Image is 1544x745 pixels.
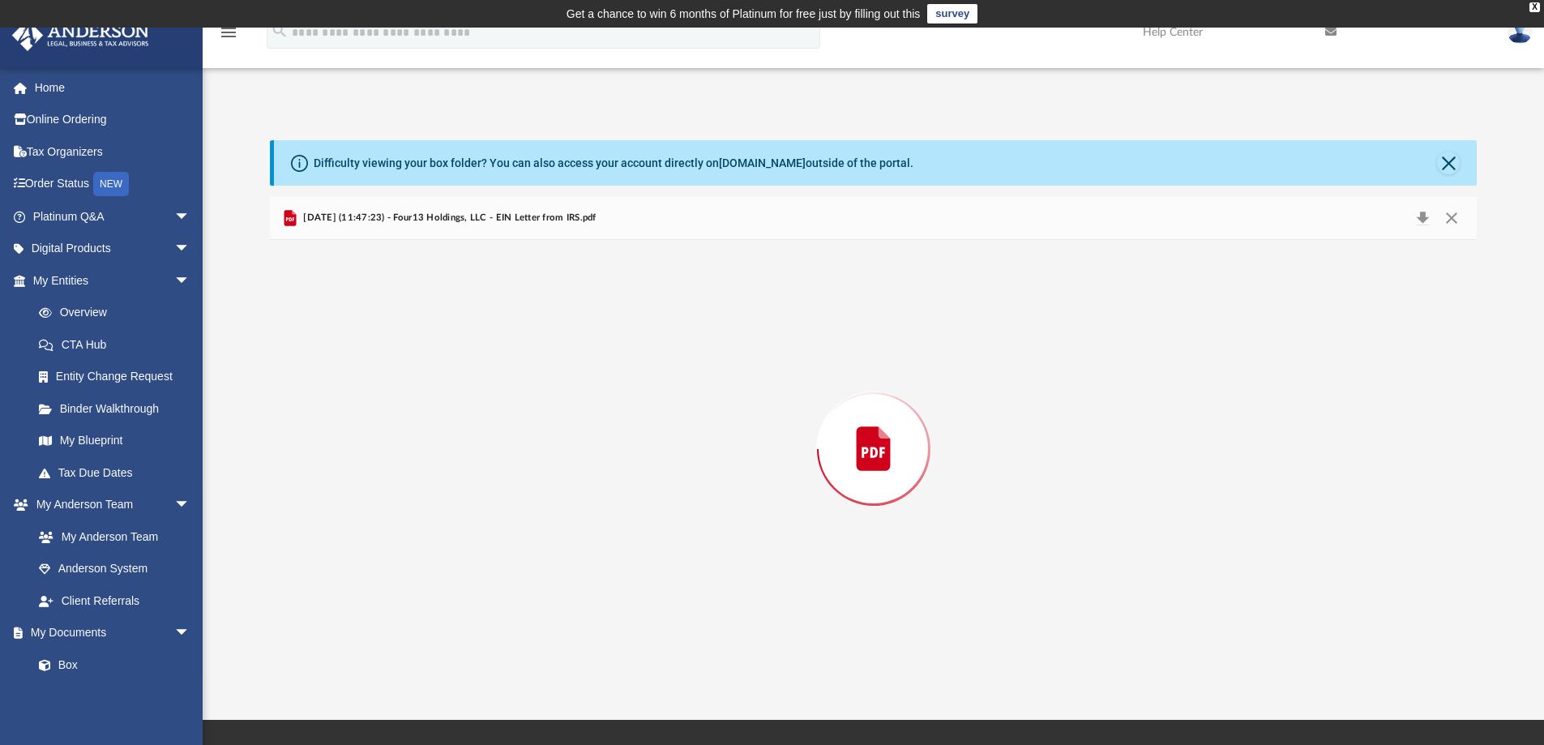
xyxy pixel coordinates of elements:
[174,264,207,298] span: arrow_drop_down
[23,392,215,425] a: Binder Walkthrough
[11,71,215,104] a: Home
[23,553,207,585] a: Anderson System
[23,328,215,361] a: CTA Hub
[23,456,215,489] a: Tax Due Dates
[567,4,921,24] div: Get a chance to win 6 months of Platinum for free just by filling out this
[23,361,215,393] a: Entity Change Request
[270,197,1478,658] div: Preview
[174,489,207,522] span: arrow_drop_down
[23,425,207,457] a: My Blueprint
[11,200,215,233] a: Platinum Q&Aarrow_drop_down
[23,681,207,713] a: Meeting Minutes
[719,156,806,169] a: [DOMAIN_NAME]
[7,19,154,51] img: Anderson Advisors Platinum Portal
[271,22,289,40] i: search
[1508,20,1532,44] img: User Pic
[23,520,199,553] a: My Anderson Team
[93,172,129,196] div: NEW
[11,617,207,649] a: My Documentsarrow_drop_down
[11,168,215,201] a: Order StatusNEW
[11,135,215,168] a: Tax Organizers
[23,649,199,681] a: Box
[314,155,913,172] div: Difficulty viewing your box folder? You can also access your account directly on outside of the p...
[1529,2,1540,12] div: close
[11,264,215,297] a: My Entitiesarrow_drop_down
[23,297,215,329] a: Overview
[174,617,207,650] span: arrow_drop_down
[11,489,207,521] a: My Anderson Teamarrow_drop_down
[23,584,207,617] a: Client Referrals
[11,233,215,265] a: Digital Productsarrow_drop_down
[300,211,597,225] span: [DATE] (11:47:23) - Four13 Holdings, LLC - EIN Letter from IRS.pdf
[219,23,238,42] i: menu
[1437,207,1466,229] button: Close
[174,233,207,266] span: arrow_drop_down
[927,4,977,24] a: survey
[174,200,207,233] span: arrow_drop_down
[1437,152,1460,174] button: Close
[11,104,215,136] a: Online Ordering
[219,31,238,42] a: menu
[1408,207,1437,229] button: Download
